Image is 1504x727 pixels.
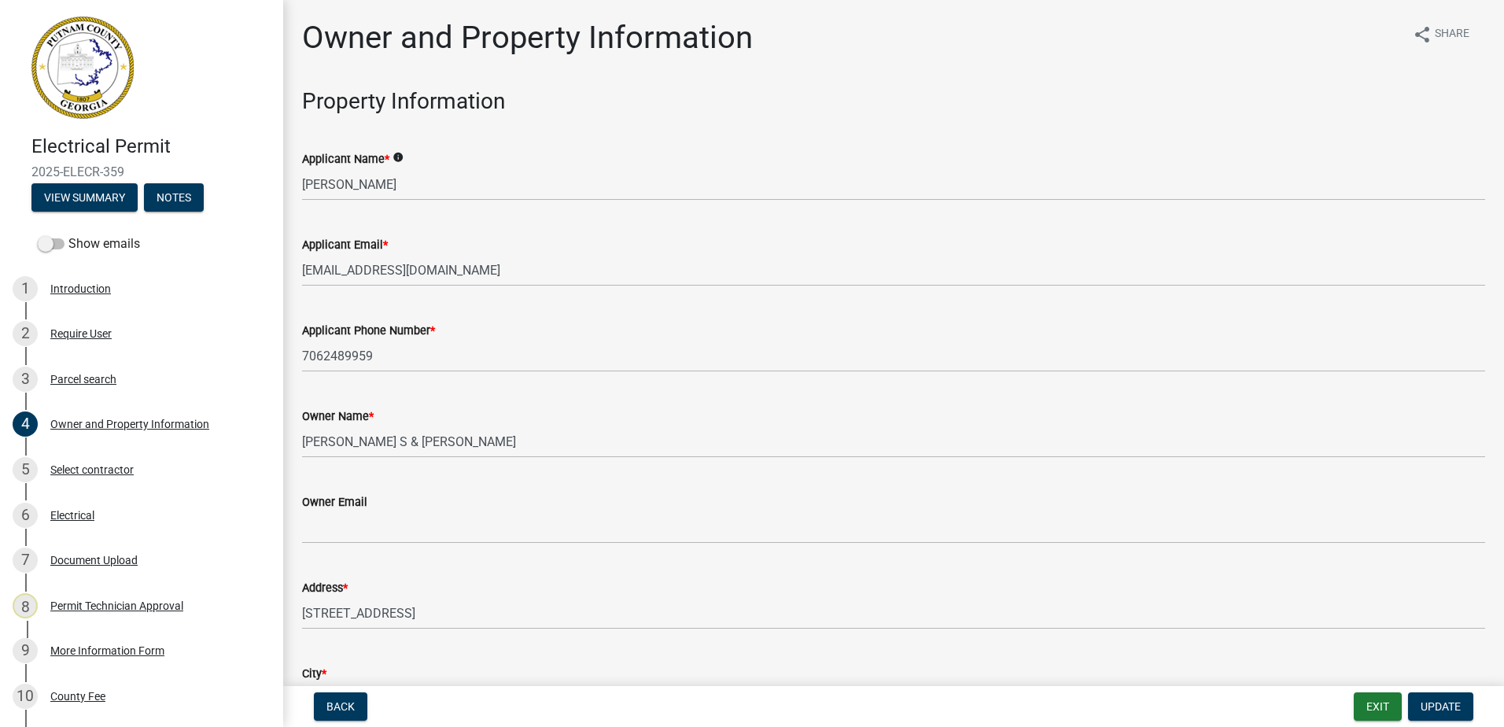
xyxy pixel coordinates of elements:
[13,638,38,663] div: 9
[302,240,388,251] label: Applicant Email
[50,645,164,656] div: More Information Form
[302,497,367,508] label: Owner Email
[50,419,209,430] div: Owner and Property Information
[393,152,404,163] i: info
[13,503,38,528] div: 6
[302,583,348,594] label: Address
[13,457,38,482] div: 5
[13,367,38,392] div: 3
[302,669,326,680] label: City
[144,192,204,205] wm-modal-confirm: Notes
[302,411,374,423] label: Owner Name
[326,700,355,713] span: Back
[1413,25,1432,44] i: share
[314,692,367,721] button: Back
[31,135,271,158] h4: Electrical Permit
[50,600,183,611] div: Permit Technician Approval
[13,321,38,346] div: 2
[50,283,111,294] div: Introduction
[31,192,138,205] wm-modal-confirm: Summary
[1400,19,1482,50] button: shareShare
[38,234,140,253] label: Show emails
[1421,700,1461,713] span: Update
[50,510,94,521] div: Electrical
[1435,25,1469,44] span: Share
[50,691,105,702] div: County Fee
[31,164,252,179] span: 2025-ELECR-359
[1408,692,1473,721] button: Update
[50,374,116,385] div: Parcel search
[13,548,38,573] div: 7
[302,154,389,165] label: Applicant Name
[302,19,753,57] h1: Owner and Property Information
[31,17,134,119] img: Putnam County, Georgia
[31,183,138,212] button: View Summary
[50,328,112,339] div: Require User
[144,183,204,212] button: Notes
[1354,692,1402,721] button: Exit
[13,411,38,437] div: 4
[50,555,138,566] div: Document Upload
[13,684,38,709] div: 10
[302,88,1485,115] h3: Property Information
[302,326,435,337] label: Applicant Phone Number
[13,276,38,301] div: 1
[50,464,134,475] div: Select contractor
[13,593,38,618] div: 8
